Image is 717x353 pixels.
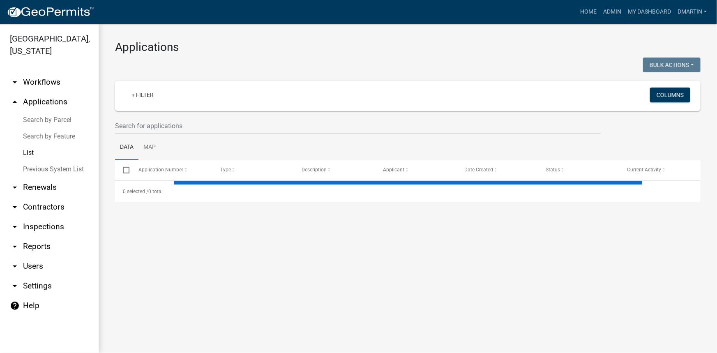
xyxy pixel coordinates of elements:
[123,189,148,194] span: 0 selected /
[643,58,701,72] button: Bulk Actions
[10,301,20,311] i: help
[115,118,601,134] input: Search for applications
[10,222,20,232] i: arrow_drop_down
[115,160,131,180] datatable-header-cell: Select
[600,4,625,20] a: Admin
[302,167,327,173] span: Description
[139,167,184,173] span: Application Number
[10,97,20,107] i: arrow_drop_up
[115,181,701,202] div: 0 total
[464,167,493,173] span: Date Created
[650,88,690,102] button: Columns
[115,134,138,161] a: Data
[10,77,20,87] i: arrow_drop_down
[220,167,231,173] span: Type
[212,160,293,180] datatable-header-cell: Type
[125,88,160,102] a: + Filter
[10,242,20,251] i: arrow_drop_down
[131,160,212,180] datatable-header-cell: Application Number
[10,261,20,271] i: arrow_drop_down
[619,160,701,180] datatable-header-cell: Current Activity
[10,202,20,212] i: arrow_drop_down
[375,160,456,180] datatable-header-cell: Applicant
[674,4,710,20] a: dmartin
[10,281,20,291] i: arrow_drop_down
[115,40,701,54] h3: Applications
[138,134,161,161] a: Map
[10,182,20,192] i: arrow_drop_down
[546,167,560,173] span: Status
[456,160,538,180] datatable-header-cell: Date Created
[538,160,619,180] datatable-header-cell: Status
[627,167,661,173] span: Current Activity
[294,160,375,180] datatable-header-cell: Description
[625,4,674,20] a: My Dashboard
[383,167,404,173] span: Applicant
[577,4,600,20] a: Home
